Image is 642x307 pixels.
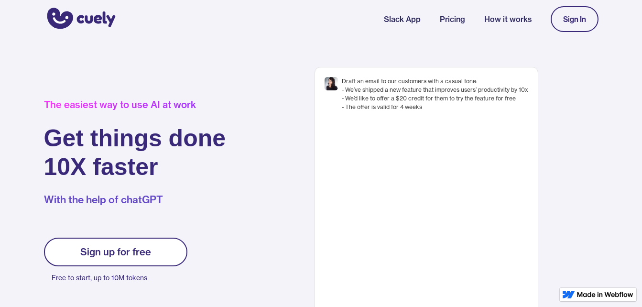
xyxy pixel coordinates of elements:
div: Sign up for free [80,246,151,258]
h1: Get things done 10X faster [44,124,226,181]
div: Sign In [563,15,586,23]
a: Sign In [551,6,598,32]
a: home [44,1,116,37]
div: Draft an email to our customers with a casual tone: - We’ve shipped a new feature that improves u... [342,77,528,111]
p: With the help of chatGPT [44,193,226,207]
a: How it works [484,13,532,25]
p: Free to start, up to 10M tokens [52,271,187,285]
div: The easiest way to use AI at work [44,99,226,110]
img: Made in Webflow [577,292,633,297]
a: Sign up for free [44,238,187,266]
a: Pricing [440,13,465,25]
a: Slack App [384,13,421,25]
